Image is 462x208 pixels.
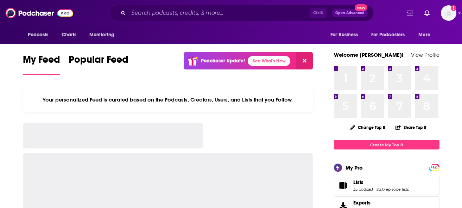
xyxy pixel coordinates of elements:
[353,200,371,206] span: Exports
[441,5,456,21] span: Logged in as AtriaBooks
[336,181,350,190] a: Lists
[411,51,439,58] a: View Profile
[441,5,456,21] img: User Profile
[367,28,415,42] button: open menu
[69,54,128,75] a: Popular Feed
[248,56,290,66] a: See What's New
[404,7,416,19] a: Show notifications dropdown
[355,4,367,11] span: New
[418,30,430,40] span: More
[84,28,124,42] button: open menu
[325,28,367,42] button: open menu
[353,179,363,185] span: Lists
[335,11,365,15] span: Open Advanced
[353,179,409,185] a: Lists
[353,187,381,192] a: 35 podcast lists
[23,54,60,75] a: My Feed
[128,7,310,19] input: Search podcasts, credits, & more...
[23,88,313,112] div: Your personalized Feed is curated based on the Podcasts, Creators, Users, and Lists that you Follow.
[23,28,58,42] button: open menu
[28,30,49,40] span: Podcasts
[334,140,439,149] a: Create My Top 8
[89,30,114,40] span: Monitoring
[332,9,368,17] button: Open AdvancedNew
[346,164,363,171] div: My Pro
[330,30,358,40] span: For Business
[310,8,327,18] span: Ctrl K
[430,165,438,170] span: PRO
[57,28,81,42] a: Charts
[382,187,409,192] a: 0 episode lists
[334,51,404,58] a: Welcome [PERSON_NAME]!
[109,5,374,21] div: Search podcasts, credits, & more...
[201,58,245,64] p: Podchaser Update!
[422,7,432,19] a: Show notifications dropdown
[62,30,77,40] span: Charts
[346,123,390,132] button: Change Top 8
[23,54,60,70] span: My Feed
[334,176,439,195] span: Lists
[451,5,456,11] svg: Add a profile image
[441,5,456,21] button: Show profile menu
[6,6,73,20] img: Podchaser - Follow, Share and Rate Podcasts
[371,30,405,40] span: For Podcasters
[395,121,427,134] button: Share Top 8
[69,54,128,70] span: Popular Feed
[413,28,439,42] button: open menu
[430,165,438,170] a: PRO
